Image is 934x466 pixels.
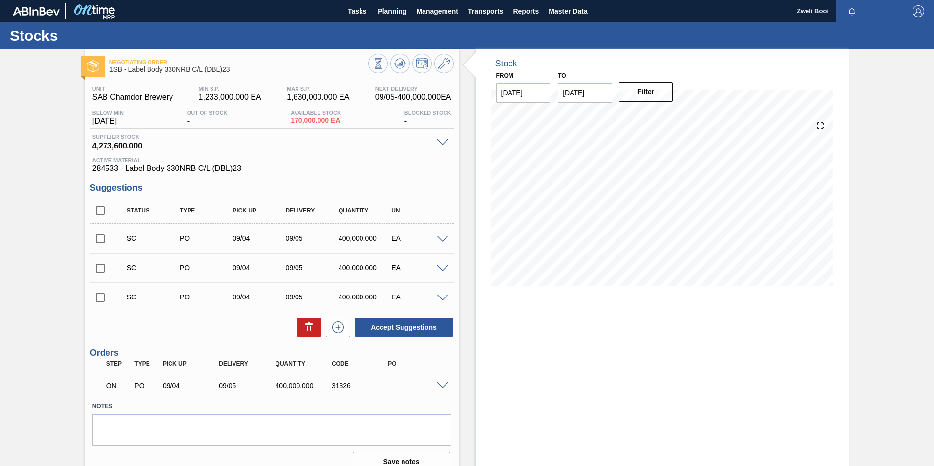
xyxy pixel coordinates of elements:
span: 284533 - Label Body 330NRB C/L (DBL)23 [92,164,451,173]
div: Purchase order [177,234,236,242]
span: Blocked Stock [404,110,451,116]
div: 400,000.000 [336,234,395,242]
div: Status [125,207,184,214]
div: 400,000.000 [273,382,336,390]
div: Suggestion Created [125,293,184,301]
div: Code [329,360,392,367]
span: Unit [92,86,173,92]
div: Step [104,360,133,367]
h3: Suggestions [90,183,454,193]
div: New suggestion [321,318,350,337]
img: Ícone [87,60,99,72]
span: Supplier Stock [92,134,432,140]
span: Tasks [346,5,368,17]
h1: Stocks [10,30,183,41]
div: Stock [495,59,517,69]
button: Filter [619,82,673,102]
button: Accept Suggestions [355,318,453,337]
button: Go to Master Data / General [434,54,454,73]
span: SAB Chamdor Brewery [92,93,173,102]
span: 1,630,000.000 EA [287,93,349,102]
div: Type [177,207,236,214]
div: Delivery [283,207,342,214]
input: mm/dd/yyyy [496,83,551,103]
div: 09/04/2025 [160,382,223,390]
span: Available Stock [291,110,341,116]
div: Suggestion Created [125,264,184,272]
span: Below Min [92,110,124,116]
div: Suggestion Created [125,234,184,242]
img: userActions [881,5,893,17]
span: Management [416,5,458,17]
div: Delivery [216,360,279,367]
input: mm/dd/yyyy [558,83,612,103]
span: Transports [468,5,503,17]
div: Delete Suggestions [293,318,321,337]
div: Quantity [336,207,395,214]
div: UN [389,207,448,214]
label: to [558,72,566,79]
div: Purchase order [177,293,236,301]
div: Quantity [273,360,336,367]
span: 1SB - Label Body 330NRB C/L (DBL)23 [109,66,368,73]
p: ON [106,382,131,390]
div: Purchase order [177,264,236,272]
span: 1,233,000.000 EA [199,93,261,102]
div: EA [389,234,448,242]
div: - [402,110,454,126]
label: Notes [92,400,451,414]
span: Reports [513,5,539,17]
div: PO [385,360,448,367]
span: Out Of Stock [187,110,228,116]
span: Master Data [549,5,587,17]
div: 09/05/2025 [283,234,342,242]
div: Accept Suggestions [350,317,454,338]
label: From [496,72,513,79]
span: Next Delivery [375,86,451,92]
span: 170,000.000 EA [291,117,341,124]
span: 09/05 - 400,000.000 EA [375,93,451,102]
div: 09/04/2025 [230,264,289,272]
div: Pick up [160,360,223,367]
img: TNhmsLtSVTkK8tSr43FrP2fwEKptu5GPRR3wAAAABJRU5ErkJggg== [13,7,60,16]
div: 09/05/2025 [216,382,279,390]
div: Type [132,360,161,367]
div: Negotiating Order [104,375,133,397]
div: 09/05/2025 [283,264,342,272]
span: Negotiating Order [109,59,368,65]
span: Planning [378,5,406,17]
div: 09/05/2025 [283,293,342,301]
div: - [185,110,230,126]
div: Pick up [230,207,289,214]
span: Active Material [92,157,451,163]
button: Update Chart [390,54,410,73]
button: Schedule Inventory [412,54,432,73]
div: 400,000.000 [336,293,395,301]
button: Stocks Overview [368,54,388,73]
span: 4,273,600.000 [92,140,432,149]
div: 09/04/2025 [230,293,289,301]
span: MAX S.P. [287,86,349,92]
div: Purchase order [132,382,161,390]
div: 31326 [329,382,392,390]
div: EA [389,293,448,301]
span: [DATE] [92,117,124,126]
div: 09/04/2025 [230,234,289,242]
div: EA [389,264,448,272]
span: MIN S.P. [199,86,261,92]
img: Logout [913,5,924,17]
button: Notifications [836,4,868,18]
div: 400,000.000 [336,264,395,272]
h3: Orders [90,348,454,358]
